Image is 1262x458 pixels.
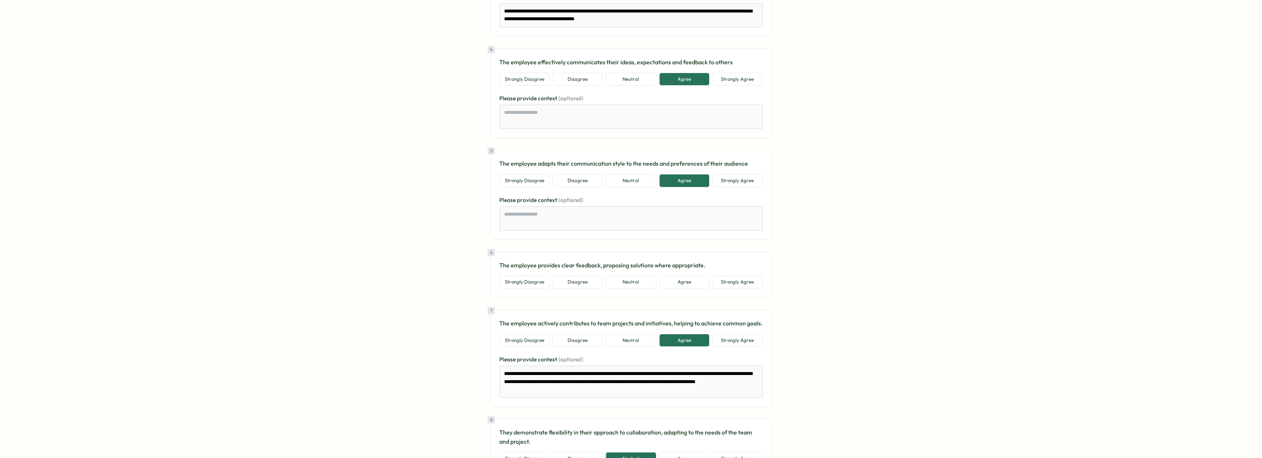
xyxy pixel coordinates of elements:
[499,58,763,67] p: The employee effectively communicates their ideas, expectations and feedback to others
[488,307,495,314] div: 7
[606,174,656,187] button: Neutral
[488,249,495,256] div: 6
[538,95,558,102] span: context
[499,428,763,446] p: They demonstrate flexibility in their approach to collaboration, adapting to the needs of the tea...
[499,261,763,270] p: The employee provides clear feedback, proposing solutions where appropriate.
[517,95,538,102] span: provide
[712,174,763,187] button: Strongly Agree
[538,356,558,363] span: context
[488,147,495,155] div: 5
[488,46,495,53] div: 4
[606,275,656,289] button: Neutral
[558,356,583,363] span: (optional)
[659,73,710,86] button: Agree
[659,275,710,289] button: Agree
[499,196,517,203] span: Please
[517,356,538,363] span: provide
[499,95,517,102] span: Please
[606,73,656,86] button: Neutral
[606,334,656,347] button: Neutral
[558,196,583,203] span: (optional)
[499,356,517,363] span: Please
[488,416,495,423] div: 8
[659,334,710,347] button: Agree
[552,174,603,187] button: Disagree
[712,275,763,289] button: Strongly Agree
[499,334,550,347] button: Strongly Disagree
[552,334,603,347] button: Disagree
[538,196,558,203] span: context
[499,159,763,168] p: The employee adapts their communication style to the needs and preferences of their audience
[552,275,603,289] button: Disagree
[558,95,583,102] span: (optional)
[499,319,763,328] p: The employee actively contributes to team projects and initiatives, helping to achieve common goals.
[517,196,538,203] span: provide
[712,334,763,347] button: Strongly Agree
[499,275,550,289] button: Strongly Disagree
[499,174,550,187] button: Strongly Disagree
[659,174,710,187] button: Agree
[712,73,763,86] button: Strongly Agree
[499,73,550,86] button: Strongly Disagree
[552,73,603,86] button: Disagree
